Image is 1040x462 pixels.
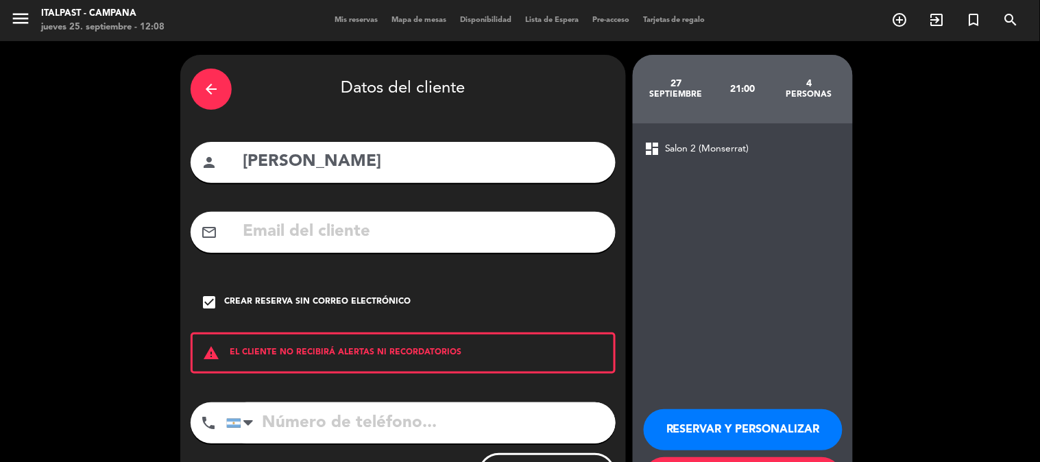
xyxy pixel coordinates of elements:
[241,218,605,246] input: Email del cliente
[41,21,165,34] div: jueves 25. septiembre - 12:08
[201,224,217,241] i: mail_outline
[224,295,411,309] div: Crear reserva sin correo electrónico
[203,81,219,97] i: arrow_back
[644,141,660,157] span: dashboard
[385,16,453,24] span: Mapa de mesas
[10,8,31,34] button: menu
[665,141,749,157] span: Salon 2 (Monserrat)
[892,12,908,28] i: add_circle_outline
[518,16,585,24] span: Lista de Espera
[710,65,776,113] div: 21:00
[200,415,217,431] i: phone
[226,402,616,443] input: Número de teléfono...
[636,16,712,24] span: Tarjetas de regalo
[644,409,843,450] button: RESERVAR Y PERSONALIZAR
[643,78,710,89] div: 27
[966,12,982,28] i: turned_in_not
[191,65,616,113] div: Datos del cliente
[201,294,217,311] i: check_box
[776,89,843,100] div: personas
[41,7,165,21] div: Italpast - Campana
[328,16,385,24] span: Mis reservas
[585,16,636,24] span: Pre-acceso
[227,403,258,443] div: Argentina: +54
[193,345,230,361] i: warning
[1003,12,1019,28] i: search
[776,78,843,89] div: 4
[10,8,31,29] i: menu
[929,12,945,28] i: exit_to_app
[191,332,616,374] div: EL CLIENTE NO RECIBIRÁ ALERTAS NI RECORDATORIOS
[241,148,605,176] input: Nombre del cliente
[201,154,217,171] i: person
[643,89,710,100] div: septiembre
[453,16,518,24] span: Disponibilidad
